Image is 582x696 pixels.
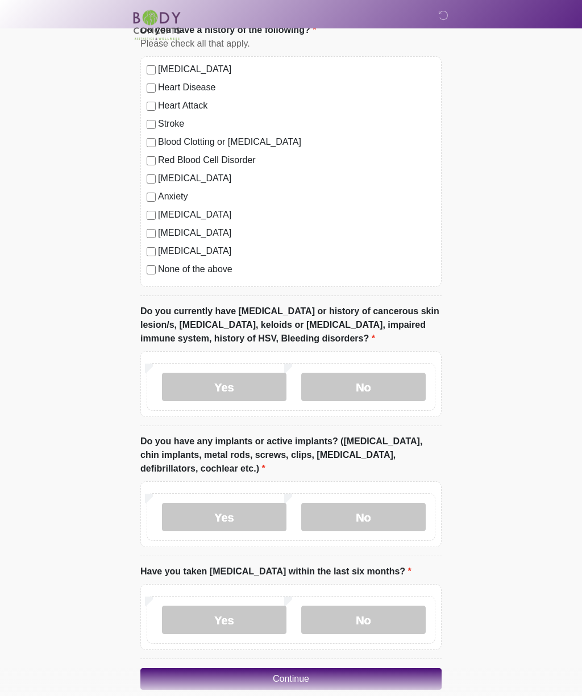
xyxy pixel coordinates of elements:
[147,193,156,202] input: Anxiety
[158,62,435,76] label: [MEDICAL_DATA]
[158,81,435,94] label: Heart Disease
[147,247,156,256] input: [MEDICAL_DATA]
[147,120,156,129] input: Stroke
[140,435,442,476] label: Do you have any implants or active implants? ([MEDICAL_DATA], chin implants, metal rods, screws, ...
[158,244,435,258] label: [MEDICAL_DATA]
[158,226,435,240] label: [MEDICAL_DATA]
[140,305,442,345] label: Do you currently have [MEDICAL_DATA] or history of cancerous skin lesion/s, [MEDICAL_DATA], keloi...
[147,156,156,165] input: Red Blood Cell Disorder
[147,229,156,238] input: [MEDICAL_DATA]
[147,102,156,111] input: Heart Attack
[158,208,435,222] label: [MEDICAL_DATA]
[147,174,156,184] input: [MEDICAL_DATA]
[147,211,156,220] input: [MEDICAL_DATA]
[147,65,156,74] input: [MEDICAL_DATA]
[147,138,156,147] input: Blood Clotting or [MEDICAL_DATA]
[140,668,442,690] button: Continue
[140,565,411,578] label: Have you taken [MEDICAL_DATA] within the last six months?
[162,503,286,531] label: Yes
[158,172,435,185] label: [MEDICAL_DATA]
[158,190,435,203] label: Anxiety
[158,262,435,276] label: None of the above
[162,606,286,634] label: Yes
[162,373,286,401] label: Yes
[301,373,426,401] label: No
[147,84,156,93] input: Heart Disease
[301,503,426,531] label: No
[129,9,184,40] img: Body Concepts Logo
[158,153,435,167] label: Red Blood Cell Disorder
[301,606,426,634] label: No
[158,117,435,131] label: Stroke
[147,265,156,274] input: None of the above
[158,135,435,149] label: Blood Clotting or [MEDICAL_DATA]
[158,99,435,112] label: Heart Attack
